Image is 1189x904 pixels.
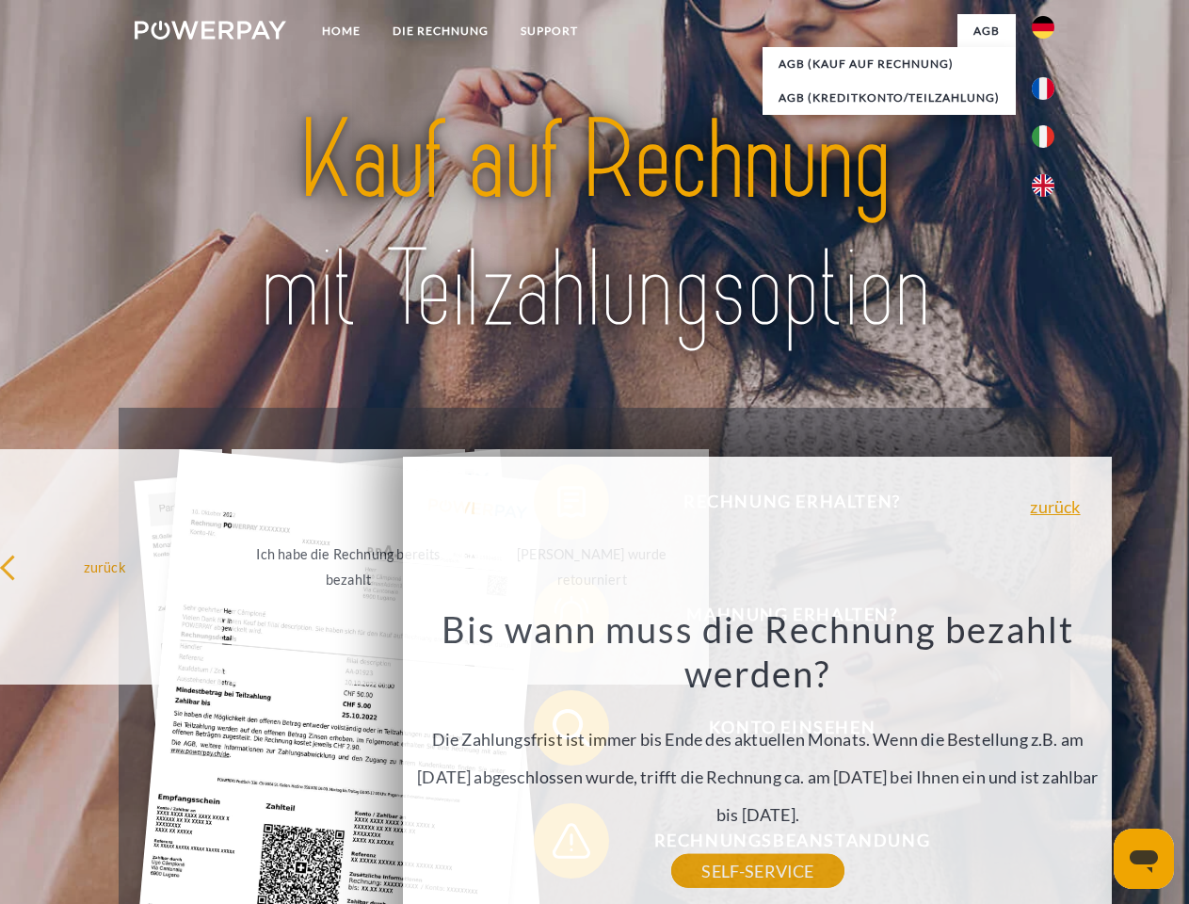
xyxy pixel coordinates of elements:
a: SUPPORT [505,14,594,48]
a: SELF-SERVICE [671,854,844,888]
a: zurück [1030,498,1080,515]
div: Die Zahlungsfrist ist immer bis Ende des aktuellen Monats. Wenn die Bestellung z.B. am [DATE] abg... [414,606,1101,871]
img: it [1032,125,1054,148]
iframe: Schaltfläche zum Öffnen des Messaging-Fensters [1114,829,1174,889]
h3: Bis wann muss die Rechnung bezahlt werden? [414,606,1101,697]
img: fr [1032,77,1054,100]
img: logo-powerpay-white.svg [135,21,286,40]
a: agb [957,14,1016,48]
a: DIE RECHNUNG [377,14,505,48]
a: AGB (Kreditkonto/Teilzahlung) [763,81,1016,115]
div: Ich habe die Rechnung bereits bezahlt [243,541,455,592]
a: AGB (Kauf auf Rechnung) [763,47,1016,81]
img: en [1032,174,1054,197]
img: de [1032,16,1054,39]
a: Home [306,14,377,48]
img: title-powerpay_de.svg [180,90,1009,361]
